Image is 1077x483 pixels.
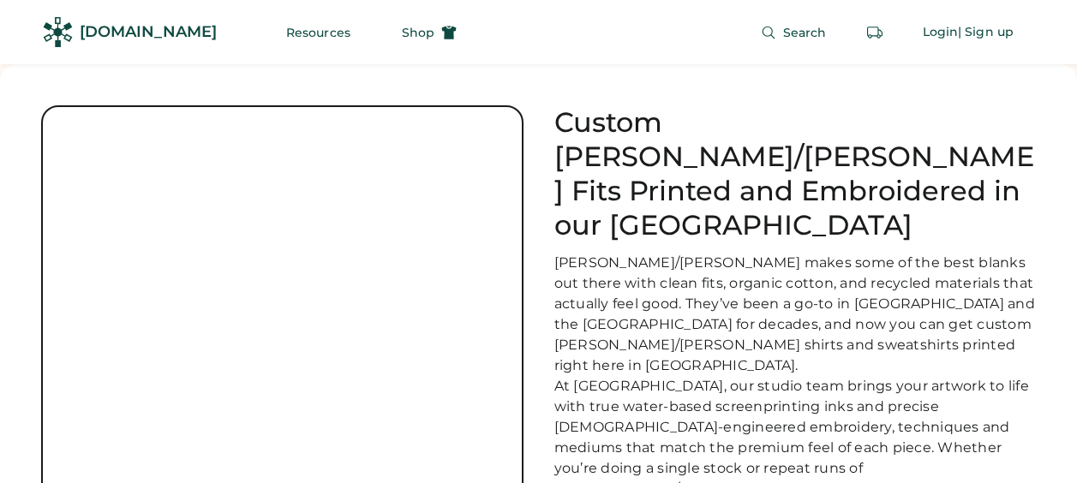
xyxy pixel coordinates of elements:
[858,15,892,50] button: Retrieve an order
[740,15,847,50] button: Search
[783,27,827,39] span: Search
[402,27,434,39] span: Shop
[80,21,217,43] div: [DOMAIN_NAME]
[958,24,1014,41] div: | Sign up
[381,15,477,50] button: Shop
[554,105,1037,242] h1: Custom [PERSON_NAME]/[PERSON_NAME] Fits Printed and Embroidered in our [GEOGRAPHIC_DATA]
[923,24,959,41] div: Login
[266,15,371,50] button: Resources
[43,17,73,47] img: Rendered Logo - Screens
